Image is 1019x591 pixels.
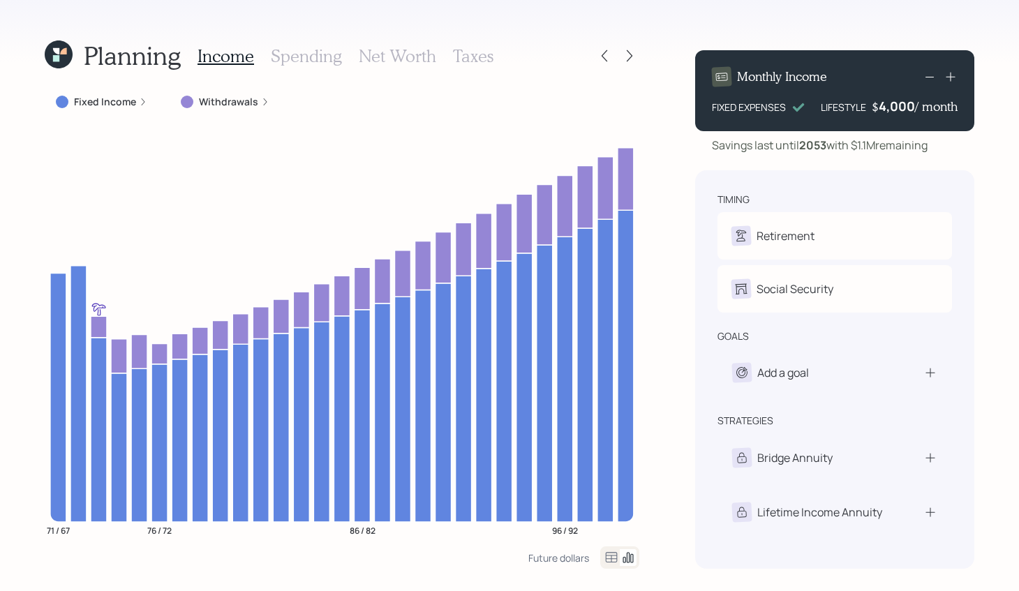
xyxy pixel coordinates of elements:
[872,99,879,114] h4: $
[712,137,928,154] div: Savings last until with $1.1M remaining
[757,364,809,381] div: Add a goal
[528,551,589,564] div: Future dollars
[757,449,833,466] div: Bridge Annuity
[717,193,750,207] div: timing
[84,40,181,70] h1: Planning
[915,99,958,114] h4: / month
[552,524,578,536] tspan: 96 / 92
[799,137,826,153] b: 2053
[717,414,773,428] div: strategies
[271,46,342,66] h3: Spending
[737,69,827,84] h4: Monthly Income
[47,524,70,536] tspan: 71 / 67
[717,329,749,343] div: goals
[453,46,493,66] h3: Taxes
[359,46,436,66] h3: Net Worth
[757,280,833,297] div: Social Security
[350,524,375,536] tspan: 86 / 82
[147,524,172,536] tspan: 76 / 72
[198,46,254,66] h3: Income
[712,100,786,114] div: FIXED EXPENSES
[74,95,136,109] label: Fixed Income
[199,95,258,109] label: Withdrawals
[757,227,815,244] div: Retirement
[821,100,866,114] div: LIFESTYLE
[757,504,882,521] div: Lifetime Income Annuity
[879,98,915,114] div: 4,000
